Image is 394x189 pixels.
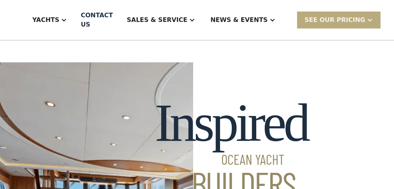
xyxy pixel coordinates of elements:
div: News & EVENTS [203,5,283,35]
div: SEE Our Pricing [297,12,381,28]
div: Sales & Service [127,15,187,25]
div: Yachts [25,5,75,35]
div: Yachts [32,15,59,25]
div: Sales & Service [119,5,202,35]
div: SEE Our Pricing [305,15,366,25]
span: Ocean Yacht [155,152,307,166]
div: News & EVENTS [210,15,268,25]
div: Contact US [81,11,113,29]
